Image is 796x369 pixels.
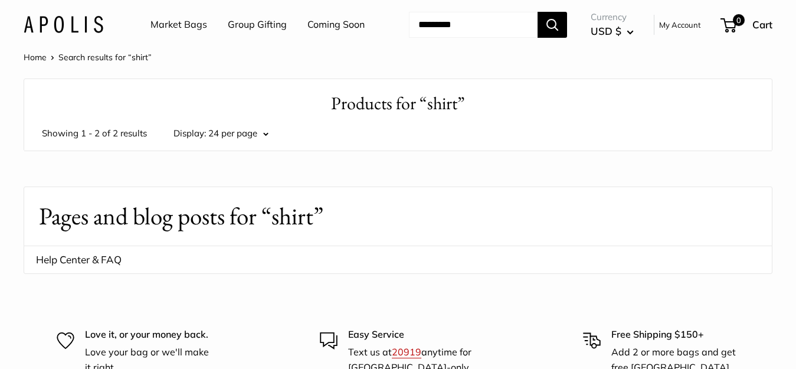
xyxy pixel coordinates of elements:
label: Display: [173,125,206,142]
a: 0 Cart [722,15,772,34]
span: Search results for “shirt” [58,52,152,63]
span: Currency [591,9,634,25]
a: Home [24,52,47,63]
p: Free Shipping $150+ [611,327,739,342]
a: Market Bags [150,16,207,34]
a: Help Center & FAQ [24,246,772,274]
button: 24 per page [208,125,268,142]
span: 24 per page [208,128,257,139]
button: USD $ [591,22,634,41]
h1: Pages and blog posts for “shirt” [39,199,757,234]
img: Apolis [24,16,103,33]
a: My Account [659,18,701,32]
span: USD $ [591,25,621,37]
h1: Products for “shirt” [42,91,754,116]
a: 20919 [392,346,421,358]
a: Group Gifting [228,16,287,34]
p: Love it, or your money back. [85,327,213,342]
p: Easy Service [348,327,476,342]
span: Showing 1 - 2 of 2 results [42,125,147,142]
span: 0 [733,14,745,26]
span: Cart [752,18,772,31]
input: Search... [409,12,538,38]
nav: Breadcrumb [24,50,152,65]
a: Coming Soon [307,16,365,34]
button: Search [538,12,567,38]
